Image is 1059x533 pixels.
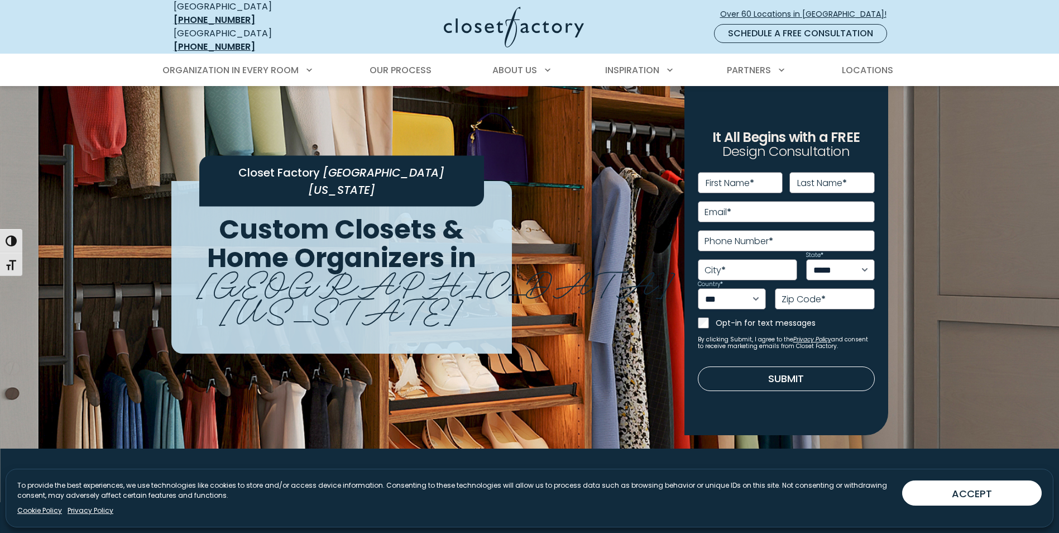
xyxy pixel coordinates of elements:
span: Closet Factory [238,165,320,180]
a: Privacy Policy [793,335,831,344]
span: Custom Closets & Home Organizers in [207,211,476,277]
span: It All Begins with a FREE [712,128,860,146]
a: Privacy Policy [68,506,113,516]
span: Inspiration [605,64,659,77]
small: By clicking Submit, I agree to the and consent to receive marketing emails from Closet Factory. [698,336,875,350]
a: Cookie Policy [17,506,62,516]
label: State [806,253,823,258]
span: Locations [842,64,893,77]
label: Opt-in for text messages [716,317,875,329]
span: [GEOGRAPHIC_DATA][US_STATE] [308,165,445,198]
label: Phone Number [705,237,773,246]
span: Organization in Every Room [162,64,299,77]
nav: Primary Menu [155,55,905,86]
button: ACCEPT [902,480,1042,506]
a: [PHONE_NUMBER] [174,13,255,26]
span: Design Consultation [722,142,850,161]
span: Our Process [370,64,432,77]
button: Submit [698,367,875,391]
label: City [705,266,726,275]
span: [GEOGRAPHIC_DATA][US_STATE] [197,255,674,333]
span: About Us [492,64,537,77]
label: Zip Code [782,295,826,304]
a: Schedule a Free Consultation [714,24,887,43]
a: [PHONE_NUMBER] [174,40,255,53]
label: First Name [706,179,754,188]
span: Over 60 Locations in [GEOGRAPHIC_DATA]! [720,8,895,20]
img: Closet Factory Logo [444,7,584,47]
span: Partners [727,64,771,77]
label: Email [705,208,731,217]
p: To provide the best experiences, we use technologies like cookies to store and/or access device i... [17,480,893,501]
label: Last Name [797,179,847,188]
label: Country [698,282,723,287]
div: [GEOGRAPHIC_DATA] [174,27,336,54]
a: Over 60 Locations in [GEOGRAPHIC_DATA]! [720,4,896,24]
